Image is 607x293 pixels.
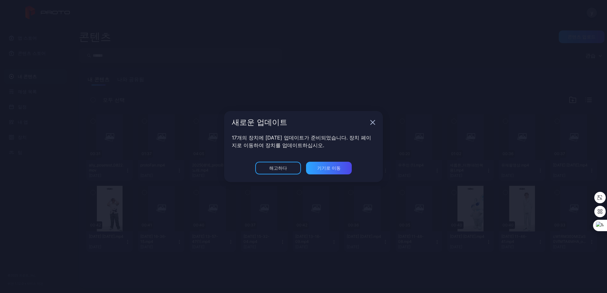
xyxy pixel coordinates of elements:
div: 해고하다 [269,166,287,171]
div: 기기로 이동 [317,166,341,171]
p: 17개의 장치에 [DATE] 업데이트가 준비되었습니다. 장치 페이지로 이동하여 장치를 업데이트하십시오. [232,134,375,149]
button: 해고하다 [255,162,301,174]
button: 기기로 이동 [306,162,352,174]
div: 새로운 업데이트 [232,119,368,126]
